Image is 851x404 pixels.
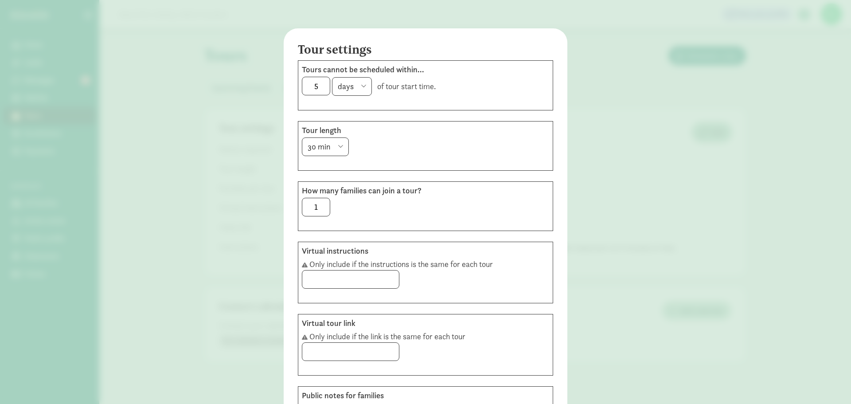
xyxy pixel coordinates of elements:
[298,43,546,57] h3: Tour settings
[309,259,493,269] span: Only include if the instructions is the same for each tour
[807,361,851,404] iframe: Chat Widget
[309,331,465,341] span: Only include if the link is the same for each tour
[302,390,549,401] label: Public notes for families
[302,125,549,136] label: Tour length
[374,81,436,91] span: of tour start time.
[302,318,549,329] label: Virtual tour link
[302,64,549,75] label: Tours cannot be scheduled within...
[302,185,549,196] label: How many families can join a tour?
[302,246,549,256] label: Virtual instructions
